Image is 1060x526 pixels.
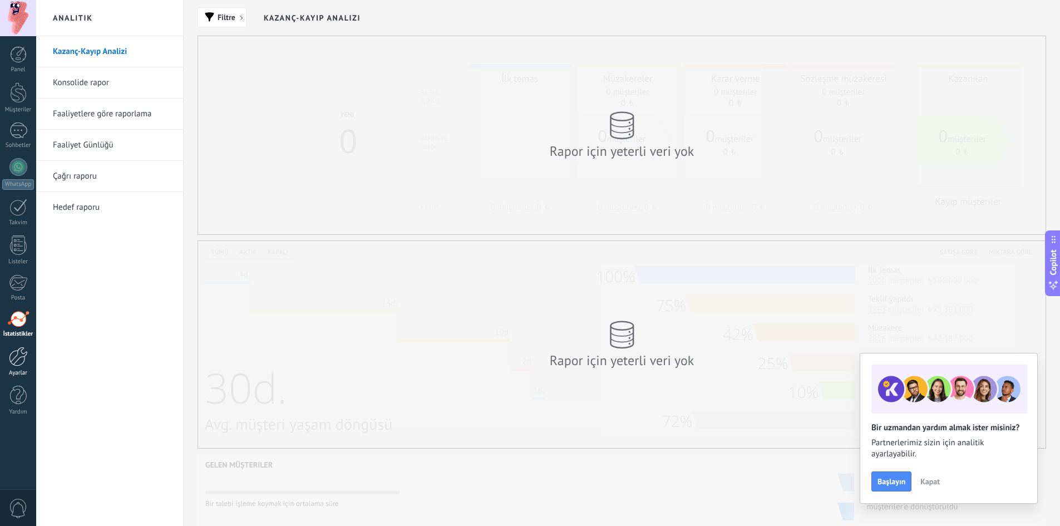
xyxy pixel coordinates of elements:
[2,409,34,416] div: Yardım
[36,130,183,161] li: Faaliyet Günlüğü
[854,502,958,512] span: müşteriler'e dönüştürüldü
[2,294,34,302] div: Posta
[53,67,172,99] a: Konsolide rapor
[198,7,247,27] button: Filtre
[854,473,916,483] span: gelen talepler
[2,66,34,73] div: Panel
[522,142,722,160] div: Rapor için yeterli veri yok
[2,370,34,377] div: Ayarlar
[36,161,183,192] li: Çağrı raporu
[53,99,172,130] a: Faaliyetlere göre raporlama
[920,478,940,485] span: Kapat
[915,473,945,490] button: Kapat
[877,478,905,485] span: Başlayın
[53,130,172,161] a: Faaliyet Günlüğü
[36,192,183,223] li: Hedef raporu
[2,106,34,114] div: Müşteriler
[871,422,1026,433] h2: Bir uzmandan yardım almak ister misiniz?
[2,219,34,227] div: Takvim
[522,352,722,369] div: Rapor için yeterli veri yok
[53,36,172,67] a: Kazanç-Kayıp Analizi
[36,67,183,99] li: Konsolide rapor
[205,460,273,470] div: Gelen müşteriler
[218,13,235,21] span: Filtre
[36,99,183,130] li: Faaliyetlere göre raporlama
[53,192,172,223] a: Hedef raporu
[2,258,34,266] div: Listeler
[36,36,183,67] li: Kazanç-Kayıp Analizi
[871,471,911,491] button: Başlayın
[53,161,172,192] a: Çağrı raporu
[2,179,34,190] div: WhatsApp
[871,437,1026,460] span: Partnerlerimiz sizin için analitik ayarlayabilir.
[205,496,457,508] div: Bir talebi işleme koymak için ortalama süre
[2,142,34,149] div: Sohbetler
[2,331,34,338] div: İstatistikler
[1048,249,1059,275] span: Copilot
